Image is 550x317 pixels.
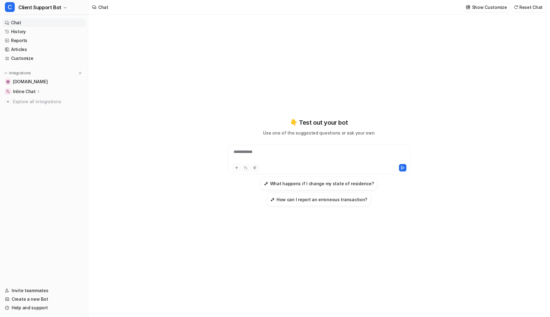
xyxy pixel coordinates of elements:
button: How can I report an erroneous transaction?How can I report an erroneous transaction? [267,193,371,206]
button: Show Customize [464,3,509,12]
img: Inline Chat [6,90,10,93]
button: Integrations [2,70,33,76]
img: How can I report an erroneous transaction? [270,197,275,202]
a: Help and support [2,303,86,312]
p: Inline Chat [13,88,36,95]
p: Show Customize [472,4,507,10]
a: Create a new Bot [2,295,86,303]
p: Integrations [9,71,31,76]
p: Use one of the suggested questions or ask your own [263,130,374,136]
a: Reports [2,36,86,45]
span: C [5,2,15,12]
div: Chat [98,4,108,10]
h3: What happens if I change my state of residence? [270,180,374,187]
img: www.bitgo.com [6,80,10,84]
a: History [2,27,86,36]
a: Customize [2,54,86,63]
img: customize [466,5,470,10]
img: What happens if I change my state of residence? [264,181,268,186]
h3: How can I report an erroneous transaction? [277,196,367,203]
p: 👇 Test out your bot [290,118,348,127]
a: Explore all integrations [2,97,86,106]
img: menu_add.svg [78,71,82,75]
img: expand menu [4,71,8,75]
a: www.bitgo.com[DOMAIN_NAME] [2,77,86,86]
span: Explore all integrations [13,97,83,107]
a: Chat [2,18,86,27]
img: explore all integrations [5,99,11,105]
img: reset [514,5,518,10]
a: Articles [2,45,86,54]
button: Reset Chat [512,3,545,12]
span: [DOMAIN_NAME] [13,79,48,85]
button: What happens if I change my state of residence?What happens if I change my state of residence? [260,177,378,190]
span: Client Support Bot [18,3,61,12]
a: Invite teammates [2,286,86,295]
